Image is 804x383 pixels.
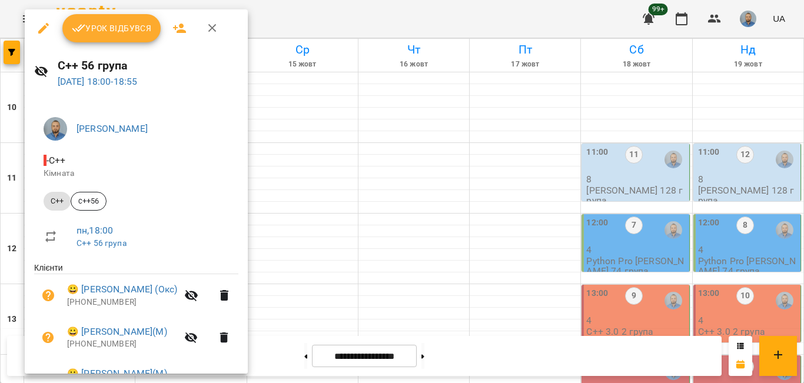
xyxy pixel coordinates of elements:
[62,14,161,42] button: Урок відбувся
[67,282,177,297] a: 😀 [PERSON_NAME] (Окс)
[72,21,152,35] span: Урок відбувся
[77,123,148,134] a: [PERSON_NAME]
[71,196,106,207] span: с++56
[34,324,62,352] button: Візит ще не сплачено. Додати оплату?
[34,281,62,309] button: Візит ще не сплачено. Додати оплату?
[71,192,107,211] div: с++56
[44,117,67,141] img: 2a5fecbf94ce3b4251e242cbcf70f9d8.jpg
[58,56,238,75] h6: C++ 56 група
[67,297,177,308] p: [PHONE_NUMBER]
[44,155,68,166] span: - C++
[67,325,167,339] a: 😀 [PERSON_NAME](М)
[44,168,229,179] p: Кімната
[77,238,127,248] a: C++ 56 група
[44,196,71,207] span: C++
[67,367,167,381] a: 😀 [PERSON_NAME](М)
[58,76,138,87] a: [DATE] 18:00-18:55
[77,225,113,236] a: пн , 18:00
[67,338,177,350] p: [PHONE_NUMBER]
